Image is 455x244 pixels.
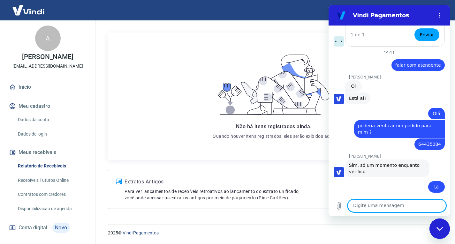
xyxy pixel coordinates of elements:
img: Vindi [8,0,49,20]
a: Dados da conta [15,113,88,126]
span: Não há itens registrados ainda. [236,123,311,129]
p: [PERSON_NAME] [22,54,73,60]
a: Dados de login [15,128,88,141]
a: Disponibilização de agenda [15,202,88,215]
a: Vindi Pagamentos [123,230,159,235]
p: Extratos Antigos [125,178,369,186]
a: Contratos com credores [15,188,88,201]
span: Conta digital [19,223,47,232]
span: Novo [52,223,70,233]
a: Relatório de Recebíveis [15,159,88,173]
div: A [35,26,61,51]
p: Para ver lançamentos de recebíveis retroativos ao lançamento do extrato unificado, você pode aces... [125,188,369,201]
img: ícone [116,179,122,184]
button: Meus recebíveis [8,145,88,159]
iframe: Janela de mensagens [329,5,450,216]
p: Quando houver itens registrados, eles serão exibidos aqui. [213,133,335,139]
p: 2025 © [108,230,440,236]
button: Meu cadastro [8,99,88,113]
button: Sair [424,4,447,16]
a: Recebíveis Futuros Online [15,174,88,187]
p: [EMAIL_ADDRESS][DOMAIN_NAME] [12,63,83,70]
a: Início [8,80,88,94]
iframe: Botão para abrir a janela de mensagens, conversa em andamento [429,218,450,239]
a: Conta digitalNovo [8,220,88,235]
